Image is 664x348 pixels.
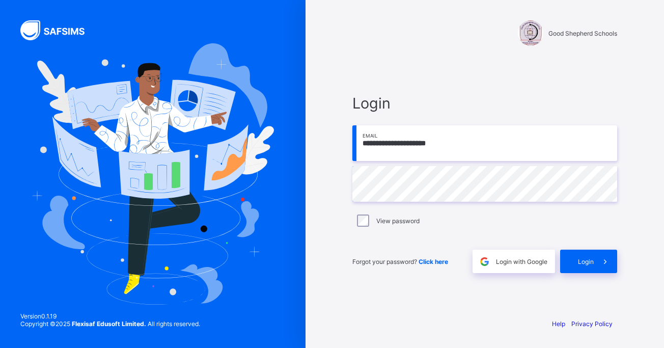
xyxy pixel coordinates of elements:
[20,320,200,328] span: Copyright © 2025 All rights reserved.
[20,312,200,320] span: Version 0.1.19
[20,20,97,40] img: SAFSIMS Logo
[352,258,448,265] span: Forgot your password?
[32,43,274,304] img: Hero Image
[376,217,420,225] label: View password
[419,258,448,265] a: Click here
[352,94,617,112] span: Login
[548,30,617,37] span: Good Shepherd Schools
[479,256,490,267] img: google.396cfc9801f0270233282035f929180a.svg
[552,320,565,328] a: Help
[496,258,547,265] span: Login with Google
[72,320,146,328] strong: Flexisaf Edusoft Limited.
[578,258,594,265] span: Login
[571,320,613,328] a: Privacy Policy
